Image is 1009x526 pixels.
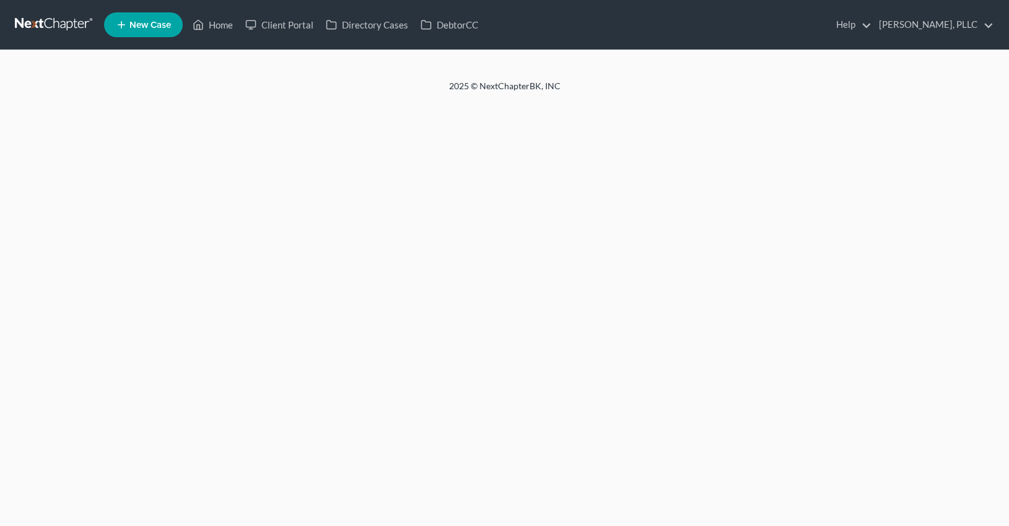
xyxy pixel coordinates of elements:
a: Directory Cases [320,14,414,36]
div: 2025 © NextChapterBK, INC [152,80,858,102]
a: Help [830,14,871,36]
a: DebtorCC [414,14,484,36]
a: Home [186,14,239,36]
a: [PERSON_NAME], PLLC [873,14,994,36]
a: Client Portal [239,14,320,36]
new-legal-case-button: New Case [104,12,183,37]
